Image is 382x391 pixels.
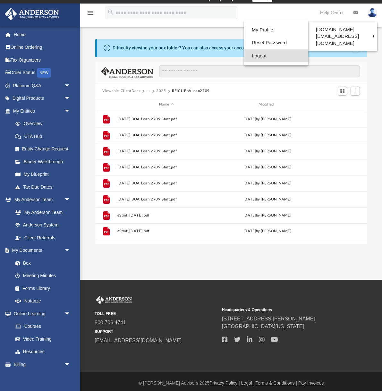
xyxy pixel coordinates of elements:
button: REICL BoALoan2709 [172,88,210,94]
i: menu [87,9,94,17]
button: ··· [146,88,150,94]
a: Overview [9,117,80,130]
a: Video Training [9,333,74,345]
button: [DATE] BOA Loan 2709 Stmt.pdf [117,117,216,121]
div: [DATE] by [PERSON_NAME] [218,132,316,138]
img: User Pic [368,8,377,17]
span: [DATE] [243,229,256,233]
input: Search files and folders [159,65,360,78]
div: [DATE] by [PERSON_NAME] [218,197,316,202]
a: My Anderson Teamarrow_drop_down [4,193,77,206]
a: Digital Productsarrow_drop_down [4,92,80,105]
a: [STREET_ADDRESS][PERSON_NAME] [222,316,315,321]
span: arrow_drop_down [64,358,77,371]
a: My Profile [244,23,308,37]
div: [DATE] by [PERSON_NAME] [218,165,316,170]
a: Tax Due Dates [9,181,80,193]
a: Online Ordering [4,41,80,54]
a: Legal | [241,380,255,386]
a: [EMAIL_ADDRESS][DOMAIN_NAME] [95,338,182,343]
img: Anderson Advisors Platinum Portal [95,296,133,304]
a: Tax Organizers [4,54,80,66]
div: by [PERSON_NAME] [218,213,316,218]
a: Anderson System [9,219,77,232]
a: menu [87,12,94,17]
div: [DATE] by [PERSON_NAME] [218,181,316,186]
span: [DATE] [243,214,256,217]
div: Name [117,102,216,107]
a: Client Referrals [9,231,77,244]
div: NEW [37,68,51,78]
div: [DATE] by [PERSON_NAME] [218,116,316,122]
a: Reset Password [244,36,308,49]
small: TOLL FREE [95,311,217,317]
a: Billingarrow_drop_down [4,358,80,371]
i: search [107,9,114,16]
a: Pay Invoices [298,380,324,386]
span: arrow_drop_down [64,244,77,257]
span: arrow_drop_down [64,92,77,105]
button: Viewable-ClientDocs [102,88,140,94]
a: My Anderson Team [9,206,74,219]
button: eStmt_[DATE].pdf [117,213,216,217]
span: arrow_drop_down [64,193,77,207]
a: Online Learningarrow_drop_down [4,307,77,320]
a: [GEOGRAPHIC_DATA][US_STATE] [222,324,304,329]
a: Resources [9,345,77,358]
a: Meeting Minutes [9,269,77,282]
a: Notarize [9,295,77,308]
span: arrow_drop_down [64,79,77,92]
div: [DATE] by [PERSON_NAME] [218,149,316,154]
a: Forms Library [9,282,74,295]
div: id [319,102,364,107]
button: [DATE] BOA Loan 2709 Stmt.pdf [117,165,216,169]
div: Modified [218,102,317,107]
span: arrow_drop_down [64,105,77,118]
a: Terms & Conditions | [256,380,297,386]
a: Platinum Q&Aarrow_drop_down [4,79,80,92]
button: [DATE] BOA Loan 2709 Stmt.pdf [117,197,216,201]
div: © [PERSON_NAME] Advisors 2025 [80,380,382,387]
button: [DATE] BOA Loan 2709 Stmt.pdf [117,181,216,185]
a: Order StatusNEW [4,66,80,80]
img: Anderson Advisors Platinum Portal [3,8,61,20]
a: Logout [244,49,308,63]
button: eStmt_[DATE].pdf [117,229,216,234]
a: My Entitiesarrow_drop_down [4,105,80,117]
small: SUPPORT [95,329,217,335]
button: [DATE] BOA Loan 2709 Stmt.pdf [117,133,216,137]
span: arrow_drop_down [64,307,77,320]
div: Difficulty viewing your box folder? You can also access your account directly on outside of the p... [113,45,350,51]
div: id [98,102,114,107]
button: Switch to Grid View [338,87,347,96]
a: Courses [9,320,77,333]
a: 800.706.4741 [95,320,126,325]
small: Headquarters & Operations [222,307,345,313]
button: Add [351,87,360,96]
a: Privacy Policy | [209,380,240,386]
button: [DATE] BOA Loan 2709 Stmt.pdf [117,149,216,153]
a: My Documentsarrow_drop_down [4,244,77,257]
a: My Blueprint [9,168,77,181]
a: [DOMAIN_NAME][EMAIL_ADDRESS][DOMAIN_NAME] [308,23,377,49]
a: Entity Change Request [9,143,80,156]
div: grid [95,111,367,244]
a: Box [9,257,74,269]
a: Binder Walkthrough [9,155,80,168]
div: by [PERSON_NAME] [218,228,316,234]
a: CTA Hub [9,130,80,143]
a: Home [4,28,80,41]
button: 2025 [156,88,166,94]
